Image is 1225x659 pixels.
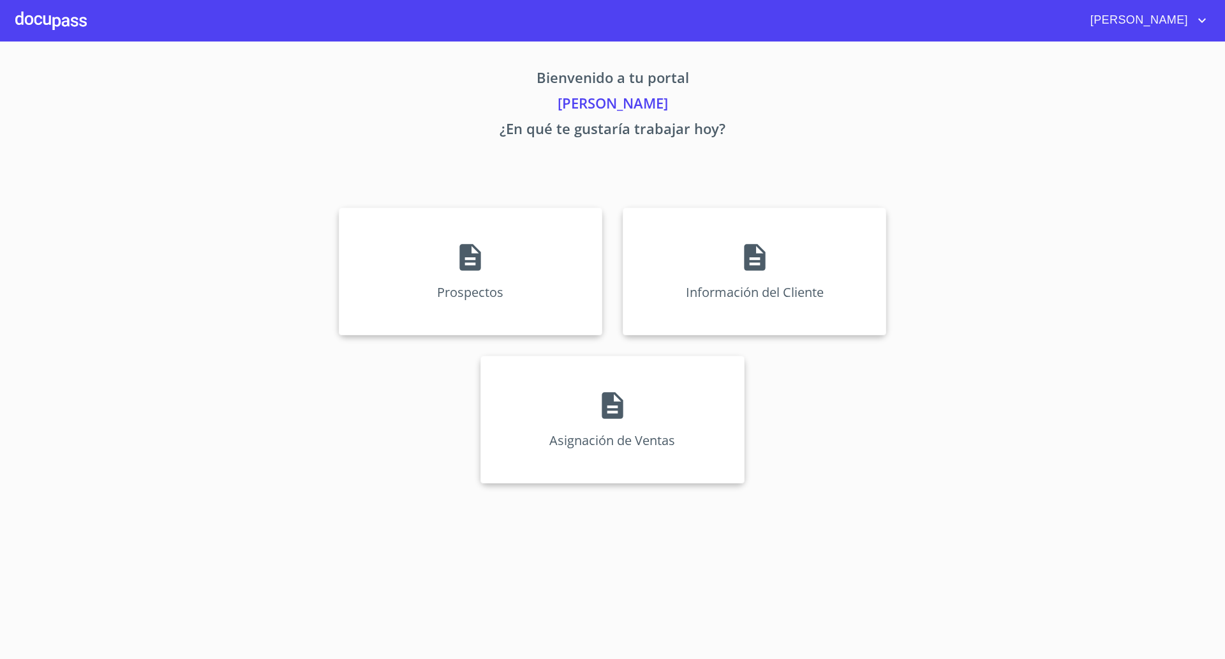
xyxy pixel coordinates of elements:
span: [PERSON_NAME] [1081,10,1194,31]
p: ¿En qué te gustaría trabajar hoy? [219,118,1006,144]
button: account of current user [1081,10,1210,31]
p: [PERSON_NAME] [219,93,1006,118]
p: Información del Cliente [686,284,824,301]
p: Asignación de Ventas [549,432,675,449]
p: Bienvenido a tu portal [219,67,1006,93]
p: Prospectos [437,284,503,301]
